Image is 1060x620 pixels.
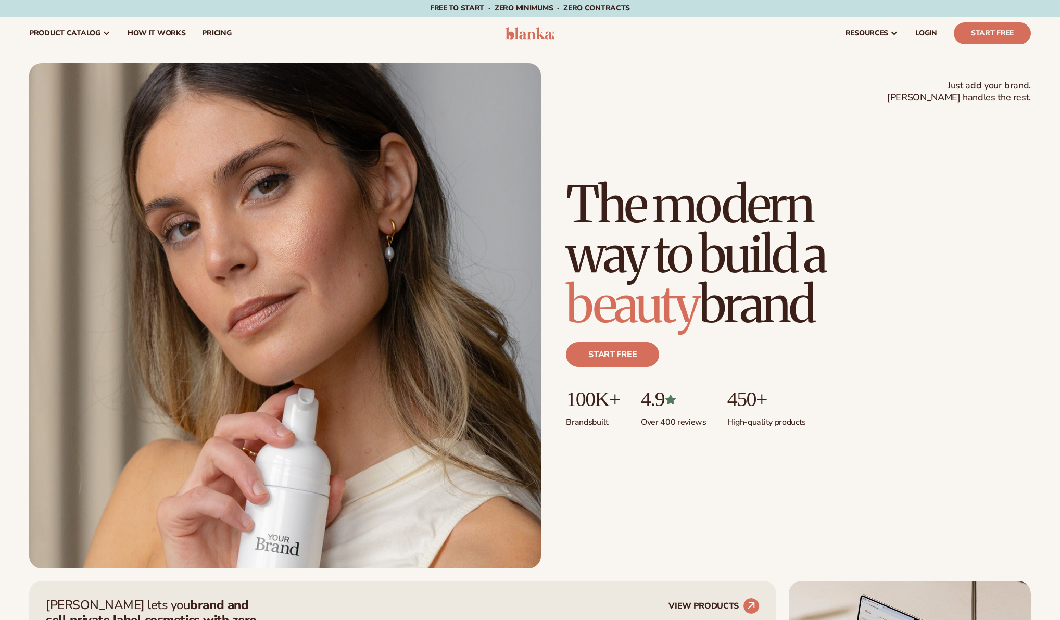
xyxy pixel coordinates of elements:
span: beauty [566,273,698,336]
span: pricing [202,29,231,37]
a: How It Works [119,17,194,50]
p: 4.9 [641,388,706,411]
img: logo [506,27,555,40]
p: 450+ [727,388,806,411]
h1: The modern way to build a brand [566,180,899,330]
a: product catalog [21,17,119,50]
a: pricing [194,17,239,50]
span: Just add your brand. [PERSON_NAME] handles the rest. [887,80,1031,104]
a: Start free [566,342,659,367]
span: product catalog [29,29,100,37]
a: LOGIN [907,17,945,50]
a: Start Free [954,22,1031,44]
a: VIEW PRODUCTS [668,598,760,614]
img: Female holding tanning mousse. [29,63,541,568]
span: resources [846,29,888,37]
span: How It Works [128,29,186,37]
a: resources [837,17,907,50]
p: 100K+ [566,388,620,411]
p: Brands built [566,411,620,428]
p: High-quality products [727,411,806,428]
span: LOGIN [915,29,937,37]
p: Over 400 reviews [641,411,706,428]
span: Free to start · ZERO minimums · ZERO contracts [430,3,630,13]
